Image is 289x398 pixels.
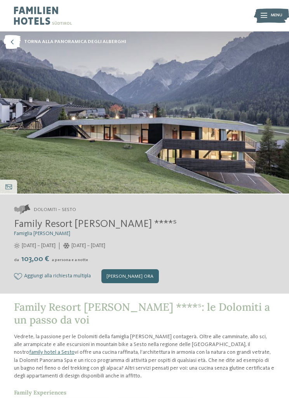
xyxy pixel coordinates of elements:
[101,269,159,283] div: [PERSON_NAME] ora
[3,35,126,49] a: torna alla panoramica degli alberghi
[63,243,70,249] i: Orari d'apertura inverno
[14,231,70,236] span: Famiglia [PERSON_NAME]
[254,7,289,24] img: Familienhotels Südtirol
[14,389,66,396] span: Family Experiences
[34,206,76,213] span: Dolomiti – Sesto
[24,38,126,45] span: torna alla panoramica degli alberghi
[14,243,20,249] i: Orari d'apertura estate
[71,242,105,250] span: [DATE] – [DATE]
[22,242,56,250] span: [DATE] – [DATE]
[52,258,88,262] span: a persona e a notte
[14,300,270,326] span: Family Resort [PERSON_NAME] ****ˢ: le Dolomiti a un passo da voi
[29,350,75,355] a: family hotel a Sesto
[14,258,19,262] span: da
[24,273,91,279] span: Aggiungi alla richiesta multipla
[14,219,177,229] span: Family Resort [PERSON_NAME] ****ˢ
[20,255,51,263] span: 103,00 €
[271,13,282,19] span: Menu
[14,333,275,380] p: Vedrete, la passione per le Dolomiti della famiglia [PERSON_NAME] contagerà. Oltre alle camminate...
